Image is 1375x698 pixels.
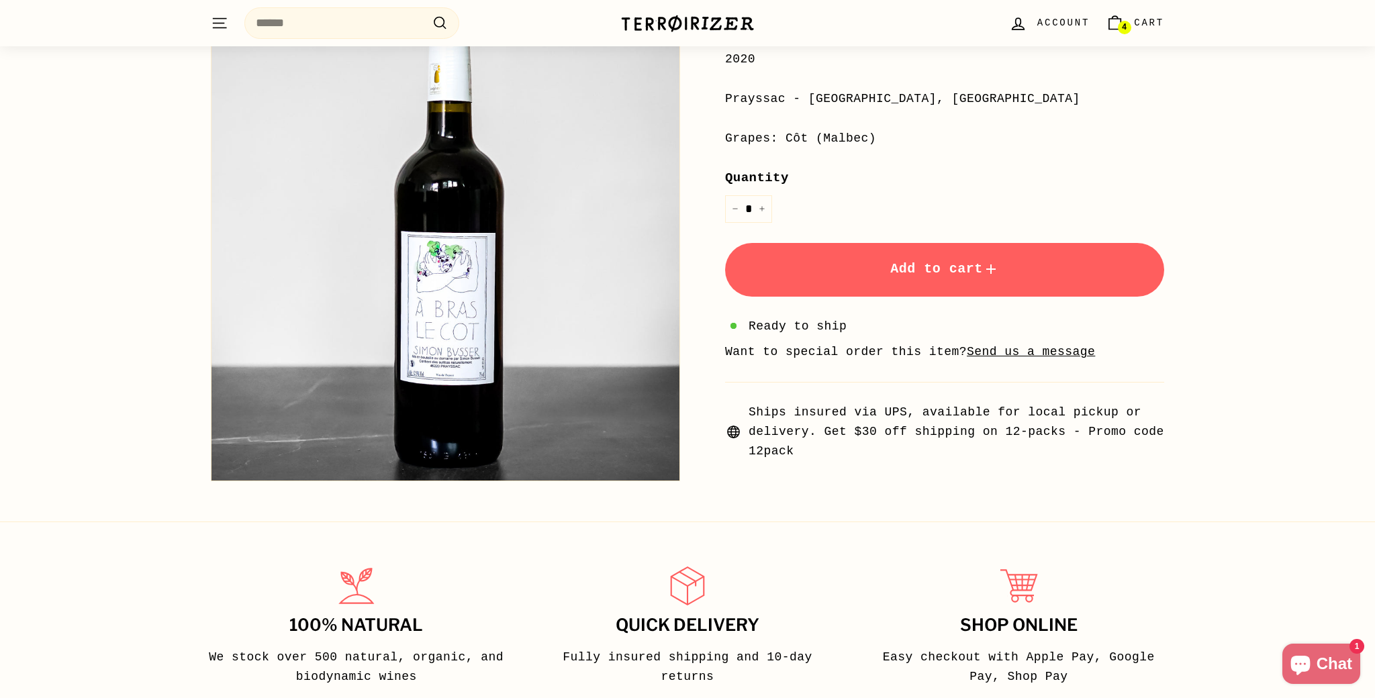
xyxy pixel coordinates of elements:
p: Easy checkout with Apple Pay, Google Pay, Shop Pay [868,648,1170,687]
label: Quantity [725,168,1164,188]
div: Grapes: Côt (Malbec) [725,129,1164,148]
button: Add to cart [725,243,1164,297]
span: Ready to ship [749,317,847,336]
a: Cart [1098,3,1172,43]
input: quantity [725,195,772,223]
button: Reduce item quantity by one [725,195,745,223]
h3: Quick delivery [536,616,838,635]
div: Prayssac - [GEOGRAPHIC_DATA], [GEOGRAPHIC_DATA] [725,89,1164,109]
li: Want to special order this item? [725,342,1164,362]
p: We stock over 500 natural, organic, and biodynamic wines [205,648,507,687]
button: Increase item quantity by one [752,195,772,223]
h3: Shop Online [868,616,1170,635]
div: 2020 [725,50,1164,69]
span: Ships insured via UPS, available for local pickup or delivery. Get $30 off shipping on 12-packs -... [749,403,1164,460]
inbox-online-store-chat: Shopify online store chat [1278,644,1364,687]
span: Add to cart [890,261,999,277]
a: Send us a message [967,345,1095,358]
span: Account [1037,15,1090,30]
span: 4 [1122,23,1127,32]
a: Account [1001,3,1098,43]
p: Fully insured shipping and 10-day returns [536,648,838,687]
span: Cart [1134,15,1164,30]
h3: 100% Natural [205,616,507,635]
